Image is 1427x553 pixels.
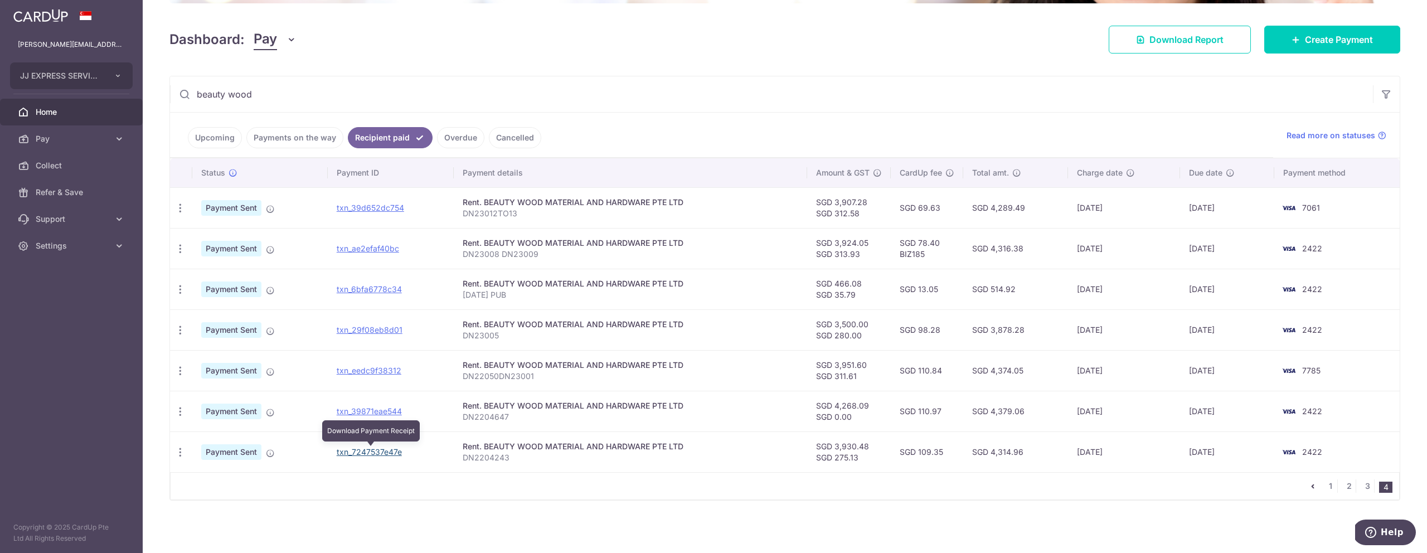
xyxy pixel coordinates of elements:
[463,400,798,411] div: Rent. BEAUTY WOOD MATERIAL AND HARDWARE PTE LTD
[10,62,133,89] button: JJ EXPRESS SERVICES
[1180,187,1274,228] td: [DATE]
[816,167,870,178] span: Amount & GST
[1287,130,1386,141] a: Read more on statuses
[463,237,798,249] div: Rent. BEAUTY WOOD MATERIAL AND HARDWARE PTE LTD
[337,284,402,294] a: txn_6bfa6778c34
[1264,26,1400,54] a: Create Payment
[972,167,1009,178] span: Total amt.
[1278,323,1300,337] img: Bank Card
[963,269,1068,309] td: SGD 514.92
[463,249,798,260] p: DN23008 DN23009
[20,70,103,81] span: JJ EXPRESS SERVICES
[437,127,484,148] a: Overdue
[807,391,891,431] td: SGD 4,268.09 SGD 0.00
[1302,244,1322,253] span: 2422
[1068,187,1180,228] td: [DATE]
[963,391,1068,431] td: SGD 4,379.06
[1302,406,1322,416] span: 2422
[463,452,798,463] p: DN2204243
[489,127,541,148] a: Cancelled
[891,269,963,309] td: SGD 13.05
[891,309,963,350] td: SGD 98.28
[169,30,245,50] h4: Dashboard:
[807,228,891,269] td: SGD 3,924.05 SGD 313.93
[1302,203,1320,212] span: 7061
[463,289,798,300] p: [DATE] PUB
[254,29,297,50] button: Pay
[18,39,125,50] p: [PERSON_NAME][EMAIL_ADDRESS][DOMAIN_NAME]
[201,241,261,256] span: Payment Sent
[1342,479,1356,493] a: 2
[1287,130,1375,141] span: Read more on statuses
[201,282,261,297] span: Payment Sent
[1180,309,1274,350] td: [DATE]
[1068,269,1180,309] td: [DATE]
[337,406,402,416] a: txn_39871eae544
[1077,167,1123,178] span: Charge date
[1180,228,1274,269] td: [DATE]
[1149,33,1224,46] span: Download Report
[36,240,109,251] span: Settings
[1324,479,1337,493] a: 1
[1361,479,1374,493] a: 3
[963,228,1068,269] td: SGD 4,316.38
[963,431,1068,472] td: SGD 4,314.96
[891,228,963,269] td: SGD 78.40 BIZ185
[891,431,963,472] td: SGD 109.35
[1278,201,1300,215] img: Bank Card
[36,187,109,198] span: Refer & Save
[322,420,420,442] div: Download Payment Receipt
[963,187,1068,228] td: SGD 4,289.49
[201,200,261,216] span: Payment Sent
[463,278,798,289] div: Rent. BEAUTY WOOD MATERIAL AND HARDWARE PTE LTD
[348,127,433,148] a: Recipient paid
[463,441,798,452] div: Rent. BEAUTY WOOD MATERIAL AND HARDWARE PTE LTD
[201,363,261,379] span: Payment Sent
[337,203,404,212] a: txn_39d652dc754
[1068,309,1180,350] td: [DATE]
[36,106,109,118] span: Home
[1180,350,1274,391] td: [DATE]
[337,447,402,457] a: txn_7247537e47e
[963,350,1068,391] td: SGD 4,374.05
[201,322,261,338] span: Payment Sent
[463,411,798,423] p: DN2204647
[463,319,798,330] div: Rent. BEAUTY WOOD MATERIAL AND HARDWARE PTE LTD
[1180,431,1274,472] td: [DATE]
[36,133,109,144] span: Pay
[201,404,261,419] span: Payment Sent
[891,187,963,228] td: SGD 69.63
[1068,431,1180,472] td: [DATE]
[188,127,242,148] a: Upcoming
[891,391,963,431] td: SGD 110.97
[1068,350,1180,391] td: [DATE]
[1068,391,1180,431] td: [DATE]
[807,309,891,350] td: SGD 3,500.00 SGD 280.00
[36,214,109,225] span: Support
[463,330,798,341] p: DN23005
[891,350,963,391] td: SGD 110.84
[1355,520,1416,547] iframe: Opens a widget where you can find more information
[1278,445,1300,459] img: Bank Card
[13,9,68,22] img: CardUp
[807,269,891,309] td: SGD 466.08 SGD 35.79
[1189,167,1222,178] span: Due date
[1379,482,1392,493] li: 4
[337,244,399,253] a: txn_ae2efaf40bc
[337,366,401,375] a: txn_eedc9f38312
[900,167,942,178] span: CardUp fee
[1278,283,1300,296] img: Bank Card
[1278,364,1300,377] img: Bank Card
[328,158,454,187] th: Payment ID
[1302,325,1322,334] span: 2422
[463,360,798,371] div: Rent. BEAUTY WOOD MATERIAL AND HARDWARE PTE LTD
[463,371,798,382] p: DN22050DN23001
[201,167,225,178] span: Status
[1302,284,1322,294] span: 2422
[1180,391,1274,431] td: [DATE]
[807,187,891,228] td: SGD 3,907.28 SGD 312.58
[454,158,807,187] th: Payment details
[807,431,891,472] td: SGD 3,930.48 SGD 275.13
[1274,158,1400,187] th: Payment method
